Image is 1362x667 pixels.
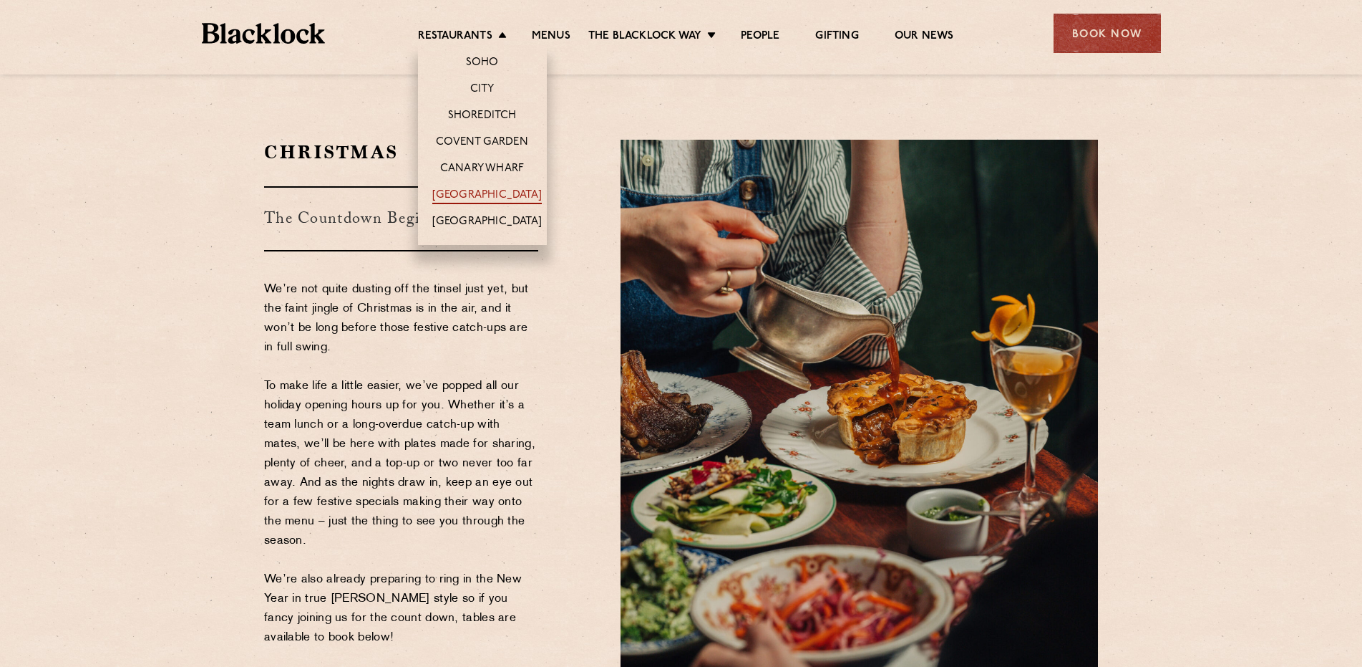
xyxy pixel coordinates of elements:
div: Book Now [1054,14,1161,53]
a: People [741,29,779,45]
a: Soho [466,56,499,72]
a: Canary Wharf [440,162,524,178]
h3: The Countdown Begins [264,186,538,251]
a: Gifting [815,29,858,45]
img: BL_Textured_Logo-footer-cropped.svg [202,23,326,44]
a: [GEOGRAPHIC_DATA] [432,215,542,231]
a: Shoreditch [448,109,517,125]
a: Covent Garden [436,135,528,151]
a: The Blacklock Way [588,29,701,45]
a: [GEOGRAPHIC_DATA] [432,188,542,204]
a: City [470,82,495,98]
a: Menus [532,29,570,45]
p: We’re not quite dusting off the tinsel just yet, but the faint jingle of Christmas is in the air,... [264,280,538,648]
h2: Christmas [264,140,538,165]
a: Restaurants [418,29,492,45]
a: Our News [895,29,954,45]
